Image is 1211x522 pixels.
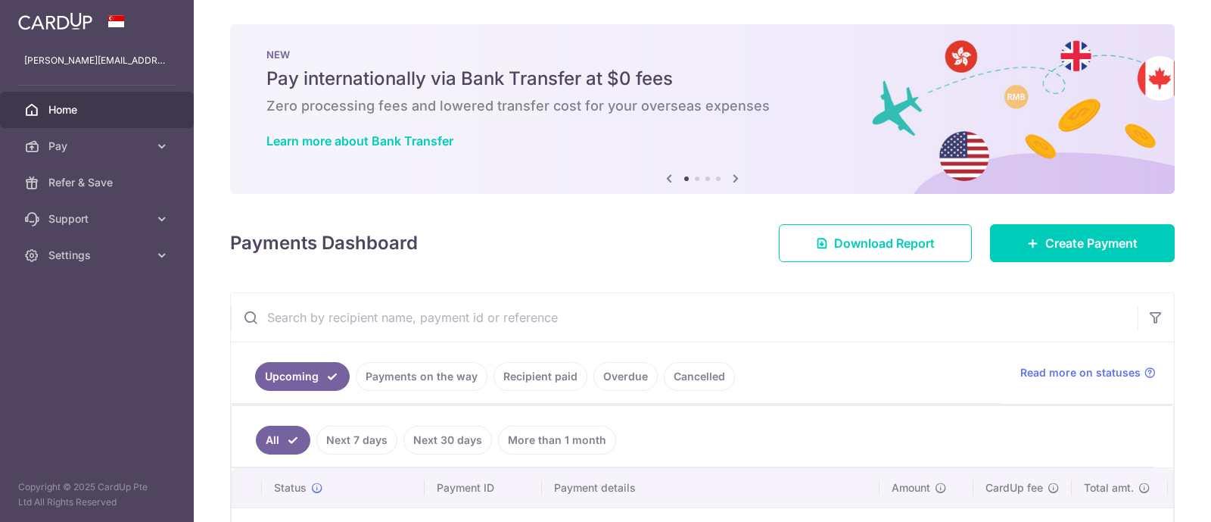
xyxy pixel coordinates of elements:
[498,426,616,455] a: More than 1 month
[1084,480,1134,495] span: Total amt.
[985,480,1043,495] span: CardUp fee
[990,224,1175,262] a: Create Payment
[1020,365,1141,380] span: Read more on statuses
[24,53,170,68] p: [PERSON_NAME][EMAIL_ADDRESS][DOMAIN_NAME]
[664,362,735,391] a: Cancelled
[266,67,1138,91] h5: Pay internationally via Bank Transfer at $0 fees
[266,97,1138,115] h6: Zero processing fees and lowered transfer cost for your overseas expenses
[231,293,1138,342] input: Search by recipient name, payment id or reference
[316,426,397,455] a: Next 7 days
[48,211,148,227] span: Support
[48,102,148,117] span: Home
[493,362,587,391] a: Recipient paid
[542,468,879,508] th: Payment details
[274,480,307,495] span: Status
[48,175,148,190] span: Refer & Save
[18,12,92,30] img: CardUp
[1045,234,1138,252] span: Create Payment
[266,48,1138,61] p: NEW
[48,248,148,263] span: Settings
[356,362,487,391] a: Payments on the way
[256,426,310,455] a: All
[255,362,350,391] a: Upcoming
[1020,365,1156,380] a: Read more on statuses
[425,468,542,508] th: Payment ID
[593,362,658,391] a: Overdue
[266,133,453,148] a: Learn more about Bank Transfer
[834,234,935,252] span: Download Report
[779,224,972,262] a: Download Report
[48,139,148,154] span: Pay
[892,480,930,495] span: Amount
[230,24,1175,194] img: Bank transfer banner
[403,426,492,455] a: Next 30 days
[230,230,418,257] h4: Payments Dashboard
